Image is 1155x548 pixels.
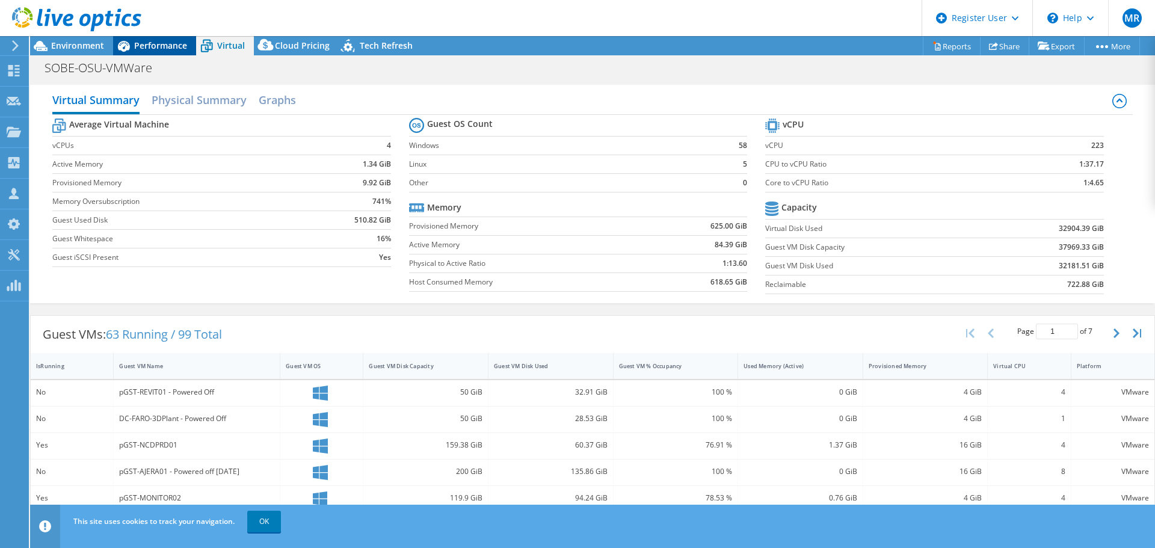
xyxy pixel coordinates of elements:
div: Yes [36,439,108,452]
div: DC-FARO-3DPlant - Powered Off [119,412,274,425]
a: Share [980,37,1029,55]
b: 16% [377,233,391,245]
label: Linux [409,158,716,170]
div: 8 [993,465,1065,478]
label: Windows [409,140,716,152]
div: Platform [1077,362,1135,370]
div: Guest VM % Occupancy [619,362,718,370]
h2: Virtual Summary [52,88,140,114]
label: Physical to Active Ratio [409,257,649,269]
div: 159.38 GiB [369,439,482,452]
b: 5 [743,158,747,170]
div: 100 % [619,386,733,399]
div: 4 GiB [869,412,982,425]
div: 60.37 GiB [494,439,608,452]
div: 4 [993,491,1065,505]
div: 1 [993,412,1065,425]
div: pGST-REVIT01 - Powered Off [119,386,274,399]
div: Provisioned Memory [869,362,968,370]
b: 9.92 GiB [363,177,391,189]
b: Memory [427,202,461,214]
b: 0 [743,177,747,189]
svg: \n [1047,13,1058,23]
a: More [1084,37,1140,55]
b: 1:4.65 [1083,177,1104,189]
div: 100 % [619,465,733,478]
b: 1.34 GiB [363,158,391,170]
div: 78.53 % [619,491,733,505]
b: Guest OS Count [427,118,493,130]
span: Virtual [217,40,245,51]
b: vCPU [783,119,804,131]
div: No [36,465,108,478]
label: Active Memory [409,239,649,251]
div: 0 GiB [744,386,857,399]
div: No [36,412,108,425]
div: No [36,386,108,399]
span: MR [1123,8,1142,28]
b: 625.00 GiB [710,220,747,232]
label: Guest VM Disk Used [765,260,987,272]
div: 1.37 GiB [744,439,857,452]
div: pGST-AJERA01 - Powered off [DATE] [119,465,274,478]
div: 4 [993,386,1065,399]
div: pGST-MONITOR02 [119,491,274,505]
b: 722.88 GiB [1067,279,1104,291]
div: 4 GiB [869,386,982,399]
label: Core to vCPU Ratio [765,177,1015,189]
input: jump to page [1036,324,1078,339]
div: 50 GiB [369,412,482,425]
div: 50 GiB [369,386,482,399]
b: 4 [387,140,391,152]
b: 1:37.17 [1079,158,1104,170]
div: 28.53 GiB [494,412,608,425]
label: Other [409,177,716,189]
div: 16 GiB [869,465,982,478]
div: 76.91 % [619,439,733,452]
b: Average Virtual Machine [69,119,169,131]
b: Capacity [781,202,817,214]
b: 84.39 GiB [715,239,747,251]
h1: SOBE-OSU-VMWare [39,61,171,75]
div: 135.86 GiB [494,465,608,478]
div: Yes [36,491,108,505]
div: 0 GiB [744,465,857,478]
div: IsRunning [36,362,93,370]
span: This site uses cookies to track your navigation. [73,516,235,526]
b: 618.65 GiB [710,276,747,288]
label: Provisioned Memory [409,220,649,232]
label: vCPU [765,140,1015,152]
div: 119.9 GiB [369,491,482,505]
label: vCPUs [52,140,310,152]
span: 63 Running / 99 Total [106,326,222,342]
label: Guest Used Disk [52,214,310,226]
div: 0 GiB [744,412,857,425]
b: 223 [1091,140,1104,152]
label: Guest iSCSI Present [52,251,310,263]
span: Page of [1017,324,1092,339]
b: 510.82 GiB [354,214,391,226]
b: 32904.39 GiB [1059,223,1104,235]
div: 94.24 GiB [494,491,608,505]
div: VMware [1077,491,1149,505]
b: 741% [372,195,391,208]
div: 4 [993,439,1065,452]
label: Provisioned Memory [52,177,310,189]
label: Reclaimable [765,279,987,291]
div: Used Memory (Active) [744,362,843,370]
h2: Physical Summary [152,88,247,112]
b: 32181.51 GiB [1059,260,1104,272]
span: Tech Refresh [360,40,413,51]
span: Environment [51,40,104,51]
div: Guest VM Name [119,362,260,370]
h2: Graphs [259,88,296,112]
label: Host Consumed Memory [409,276,649,288]
label: Memory Oversubscription [52,195,310,208]
b: 1:13.60 [722,257,747,269]
label: Virtual Disk Used [765,223,987,235]
div: Guest VM Disk Capacity [369,362,468,370]
div: Guest VM Disk Used [494,362,593,370]
div: 32.91 GiB [494,386,608,399]
a: OK [247,511,281,532]
label: Guest VM Disk Capacity [765,241,987,253]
